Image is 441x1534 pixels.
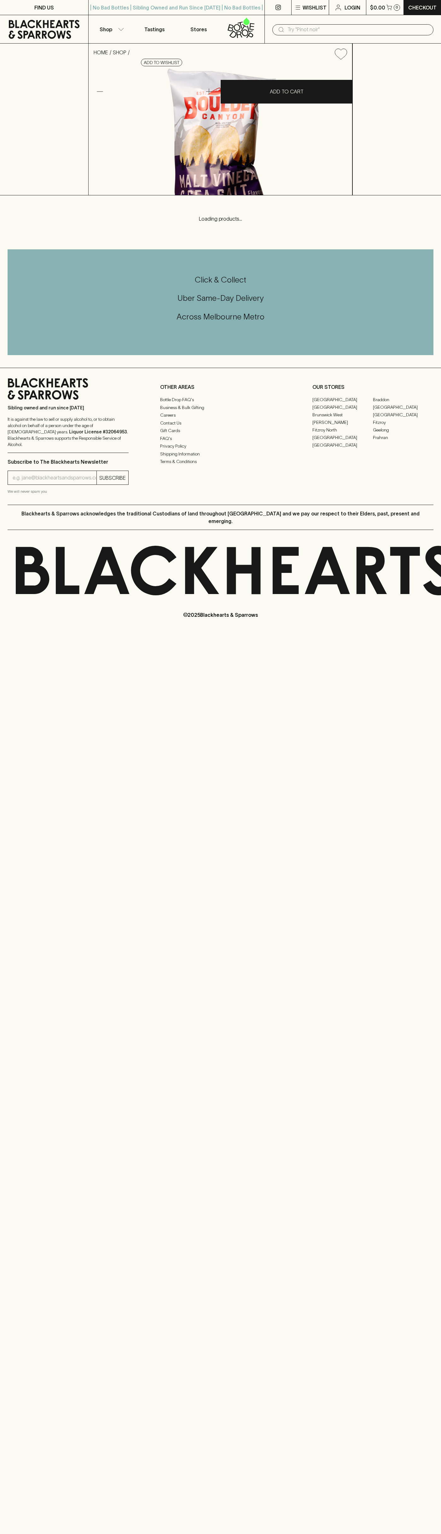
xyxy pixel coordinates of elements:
[177,15,221,43] a: Stores
[373,411,433,419] a: [GEOGRAPHIC_DATA]
[100,26,112,33] p: Shop
[160,396,281,404] a: Bottle Drop FAQ's
[94,50,108,55] a: HOME
[141,59,182,66] button: Add to wishlist
[8,488,129,495] p: We will never spam you
[396,6,398,9] p: 0
[312,383,433,391] p: OUR STORES
[160,435,281,442] a: FAQ's
[312,411,373,419] a: Brunswick West
[373,434,433,441] a: Prahran
[287,25,428,35] input: Try "Pinot noir"
[160,458,281,466] a: Terms & Conditions
[89,65,352,195] img: 70791.png
[132,15,177,43] a: Tastings
[312,434,373,441] a: [GEOGRAPHIC_DATA]
[312,403,373,411] a: [GEOGRAPHIC_DATA]
[312,419,373,426] a: [PERSON_NAME]
[89,15,133,43] button: Shop
[345,4,360,11] p: Login
[160,443,281,450] a: Privacy Policy
[370,4,385,11] p: $0.00
[160,412,281,419] a: Careers
[160,383,281,391] p: OTHER AREAS
[13,473,96,483] input: e.g. jane@blackheartsandsparrows.com.au
[69,429,127,434] strong: Liquor License #32064953
[113,50,126,55] a: SHOP
[312,396,373,403] a: [GEOGRAPHIC_DATA]
[8,293,433,303] h5: Uber Same-Day Delivery
[190,26,207,33] p: Stores
[312,441,373,449] a: [GEOGRAPHIC_DATA]
[8,249,433,355] div: Call to action block
[160,427,281,435] a: Gift Cards
[408,4,437,11] p: Checkout
[97,471,128,485] button: SUBSCRIBE
[373,426,433,434] a: Geelong
[8,416,129,448] p: It is against the law to sell or supply alcohol to, or to obtain alcohol on behalf of a person un...
[312,426,373,434] a: Fitzroy North
[8,312,433,322] h5: Across Melbourne Metro
[160,450,281,458] a: Shipping Information
[221,80,352,104] button: ADD TO CART
[8,275,433,285] h5: Click & Collect
[303,4,327,11] p: Wishlist
[8,405,129,411] p: Sibling owned and run since [DATE]
[6,215,435,223] p: Loading products...
[160,419,281,427] a: Contact Us
[373,396,433,403] a: Braddon
[99,474,126,482] p: SUBSCRIBE
[8,458,129,466] p: Subscribe to The Blackhearts Newsletter
[373,419,433,426] a: Fitzroy
[332,46,350,62] button: Add to wishlist
[160,404,281,411] a: Business & Bulk Gifting
[373,403,433,411] a: [GEOGRAPHIC_DATA]
[34,4,54,11] p: FIND US
[12,510,429,525] p: Blackhearts & Sparrows acknowledges the traditional Custodians of land throughout [GEOGRAPHIC_DAT...
[144,26,165,33] p: Tastings
[270,88,304,95] p: ADD TO CART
